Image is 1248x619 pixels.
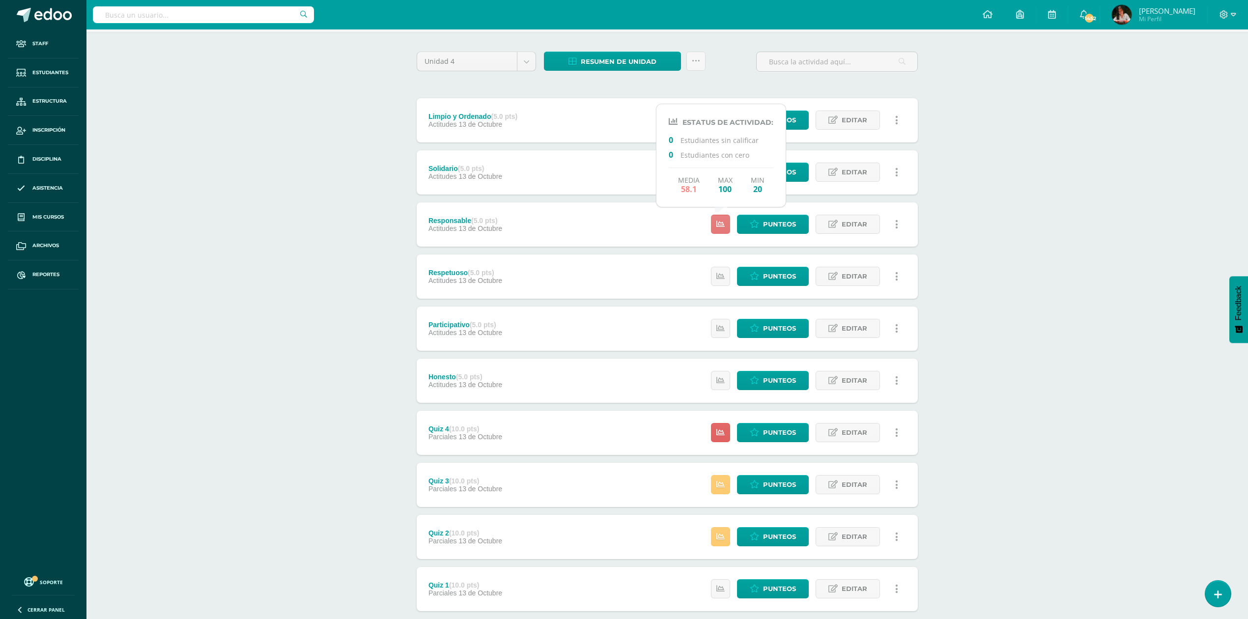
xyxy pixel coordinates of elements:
span: Punteos [763,267,796,285]
div: Limpio y Ordenado [428,113,517,120]
a: Punteos [737,527,809,546]
span: Actitudes [428,329,457,337]
span: Punteos [763,580,796,598]
span: Asistencia [32,184,63,192]
span: Feedback [1234,286,1243,320]
img: 1768b921bb0131f632fd6560acaf36dd.png [1112,5,1132,25]
a: Soporte [12,575,75,588]
div: Min [751,176,765,194]
strong: (5.0 pts) [491,113,517,120]
span: 0 [669,135,681,144]
span: Actitudes [428,225,457,232]
span: 0 [669,149,681,159]
span: Editar [842,423,867,442]
span: Resumen de unidad [581,53,656,71]
a: Resumen de unidad [544,52,681,71]
strong: (5.0 pts) [458,165,484,172]
span: Punteos [763,423,796,442]
strong: (10.0 pts) [449,581,479,589]
div: Solidario [428,165,502,172]
span: 13 de Octubre [458,225,502,232]
span: 13 de Octubre [458,537,502,545]
div: Quiz 4 [428,425,502,433]
a: Mis cursos [8,203,79,232]
span: Editar [842,215,867,233]
span: Parciales [428,433,457,441]
span: Archivos [32,242,59,250]
span: Staff [32,40,48,48]
span: Disciplina [32,155,61,163]
a: Estructura [8,87,79,116]
span: 13 de Octubre [458,589,502,597]
span: Punteos [763,476,796,494]
p: Estudiantes sin calificar [669,135,773,145]
a: Punteos [737,215,809,234]
button: Feedback - Mostrar encuesta [1229,276,1248,343]
a: Estudiantes [8,58,79,87]
span: [PERSON_NAME] [1139,6,1195,16]
span: Editar [842,580,867,598]
span: Editar [842,111,867,129]
p: Estudiantes con cero [669,149,773,160]
a: Punteos [737,371,809,390]
div: Quiz 1 [428,581,502,589]
a: Inscripción [8,116,79,145]
span: 13 de Octubre [458,381,502,389]
span: 13 de Octubre [458,172,502,180]
span: Inscripción [32,126,65,134]
span: Actitudes [428,277,457,284]
strong: (10.0 pts) [449,529,479,537]
span: 13 de Octubre [458,485,502,493]
a: Punteos [737,475,809,494]
span: Actitudes [428,381,457,389]
span: Reportes [32,271,59,279]
span: Parciales [428,485,457,493]
a: Punteos [737,319,809,338]
span: Estudiantes [32,69,68,77]
span: 100 [718,184,733,194]
span: Actitudes [428,120,457,128]
strong: (10.0 pts) [449,477,479,485]
span: Parciales [428,589,457,597]
a: Unidad 4 [417,52,536,71]
a: Punteos [737,579,809,598]
div: Honesto [428,373,502,381]
span: Mis cursos [32,213,64,221]
a: Reportes [8,260,79,289]
span: 13 de Octubre [458,433,502,441]
span: 13 de Octubre [458,277,502,284]
span: Punteos [763,528,796,546]
span: 58.1 [678,184,700,194]
strong: (5.0 pts) [468,269,494,277]
a: Punteos [737,423,809,442]
div: Quiz 2 [428,529,502,537]
span: Unidad 4 [425,52,510,71]
span: Punteos [763,215,796,233]
span: Soporte [40,579,63,586]
a: Archivos [8,231,79,260]
span: Mi Perfil [1139,15,1195,23]
strong: (5.0 pts) [471,217,498,225]
h4: Estatus de Actividad: [669,117,773,127]
span: Estructura [32,97,67,105]
input: Busca la actividad aquí... [757,52,917,71]
span: Editar [842,267,867,285]
div: Participativo [428,321,502,329]
a: Asistencia [8,174,79,203]
span: Punteos [763,371,796,390]
div: Responsable [428,217,502,225]
div: Max [718,176,733,194]
strong: (5.0 pts) [456,373,482,381]
div: Respetuoso [428,269,502,277]
span: Editar [842,476,867,494]
span: 13 de Octubre [458,329,502,337]
strong: (5.0 pts) [470,321,496,329]
span: Editar [842,163,867,181]
span: 20 [751,184,765,194]
div: Quiz 3 [428,477,502,485]
strong: (10.0 pts) [449,425,479,433]
span: Editar [842,319,867,338]
span: 13 de Octubre [458,120,502,128]
a: Disciplina [8,145,79,174]
a: Punteos [737,267,809,286]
